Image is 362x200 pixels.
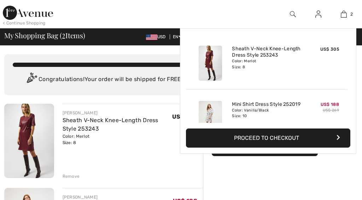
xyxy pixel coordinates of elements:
[310,10,327,19] a: Sign In
[232,46,302,58] a: Sheath V-Neck Knee-Length Dress Style 253243
[232,101,300,108] a: Mini Shirt Dress Style 252019
[173,34,182,39] span: EN
[199,101,222,136] img: Mini Shirt Dress Style 252019
[172,113,197,120] span: US$ 305
[331,10,356,18] a: 2
[63,110,172,116] div: [PERSON_NAME]
[186,128,350,148] button: Proceed to Checkout
[63,173,80,179] div: Remove
[321,102,339,107] span: US$ 188
[350,11,353,17] span: 2
[24,73,39,87] img: Congratulation2.svg
[232,108,302,119] div: Color: Vanilla/Black Size: 10
[4,104,54,178] img: Sheath V-Neck Knee-Length Dress Style 253243
[323,108,339,113] s: US$ 269
[146,34,157,40] img: US Dollar
[232,58,302,70] div: Color: Merlot Size: 8
[4,32,85,39] span: My Shopping Bag ( Items)
[315,10,321,18] img: My Info
[62,30,65,39] span: 2
[146,34,169,39] span: USD
[199,46,222,81] img: Sheath V-Neck Knee-Length Dress Style 253243
[3,20,46,26] div: < Continue Shopping
[63,117,158,132] a: Sheath V-Neck Knee-Length Dress Style 253243
[3,6,53,20] img: 1ère Avenue
[290,10,296,18] img: search the website
[13,73,194,87] div: Congratulations! Your order will be shipped for FREE!
[341,10,347,18] img: My Bag
[63,133,172,146] div: Color: Merlot Size: 8
[320,47,339,52] span: US$ 305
